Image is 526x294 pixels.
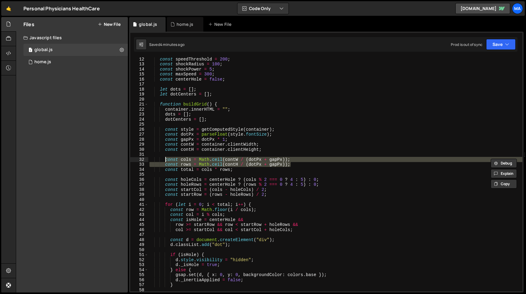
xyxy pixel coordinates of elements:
[130,288,148,293] div: 58
[130,187,148,192] div: 38
[512,3,523,14] a: Ma
[29,48,32,53] span: 1
[130,102,148,107] div: 21
[130,242,148,247] div: 49
[23,5,100,12] div: Personal Physicians HealthCare
[130,87,148,92] div: 18
[130,142,148,147] div: 29
[130,252,148,258] div: 51
[130,137,148,142] div: 28
[130,122,148,127] div: 25
[130,202,148,207] div: 41
[23,44,128,56] div: 17171/47430.js
[130,282,148,288] div: 57
[130,258,148,263] div: 52
[491,159,517,168] button: Debug
[130,182,148,187] div: 37
[491,169,517,178] button: Explain
[130,237,148,243] div: 48
[130,222,148,227] div: 45
[130,272,148,278] div: 55
[1,1,16,16] a: 🤙
[455,3,510,14] a: [DOMAIN_NAME]
[139,21,157,27] div: global.js
[177,21,193,27] div: home.js
[130,247,148,253] div: 50
[23,56,128,68] div: 17171/47431.js
[130,72,148,77] div: 15
[130,97,148,102] div: 20
[149,42,184,47] div: Saved
[160,42,184,47] div: 4 minutes ago
[130,77,148,82] div: 16
[130,268,148,273] div: 54
[491,179,517,189] button: Copy
[130,147,148,152] div: 30
[130,62,148,67] div: 13
[130,157,148,162] div: 32
[130,232,148,237] div: 47
[130,192,148,197] div: 39
[130,82,148,87] div: 17
[34,59,51,65] div: home.js
[130,197,148,202] div: 40
[130,262,148,268] div: 53
[34,47,53,53] div: global.js
[130,152,148,157] div: 31
[98,22,121,27] button: New File
[130,167,148,172] div: 34
[130,92,148,97] div: 19
[130,57,148,62] div: 12
[208,21,234,27] div: New File
[130,162,148,167] div: 33
[130,67,148,72] div: 14
[130,212,148,217] div: 43
[486,39,516,50] button: Save
[130,132,148,137] div: 27
[130,177,148,182] div: 36
[451,42,482,47] div: Prod is out of sync
[237,3,289,14] button: Code Only
[130,278,148,283] div: 56
[16,32,128,44] div: Javascript files
[130,117,148,122] div: 24
[130,107,148,112] div: 22
[130,127,148,132] div: 26
[23,21,34,28] h2: Files
[130,227,148,233] div: 46
[130,112,148,117] div: 23
[130,172,148,177] div: 35
[130,217,148,223] div: 44
[130,207,148,213] div: 42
